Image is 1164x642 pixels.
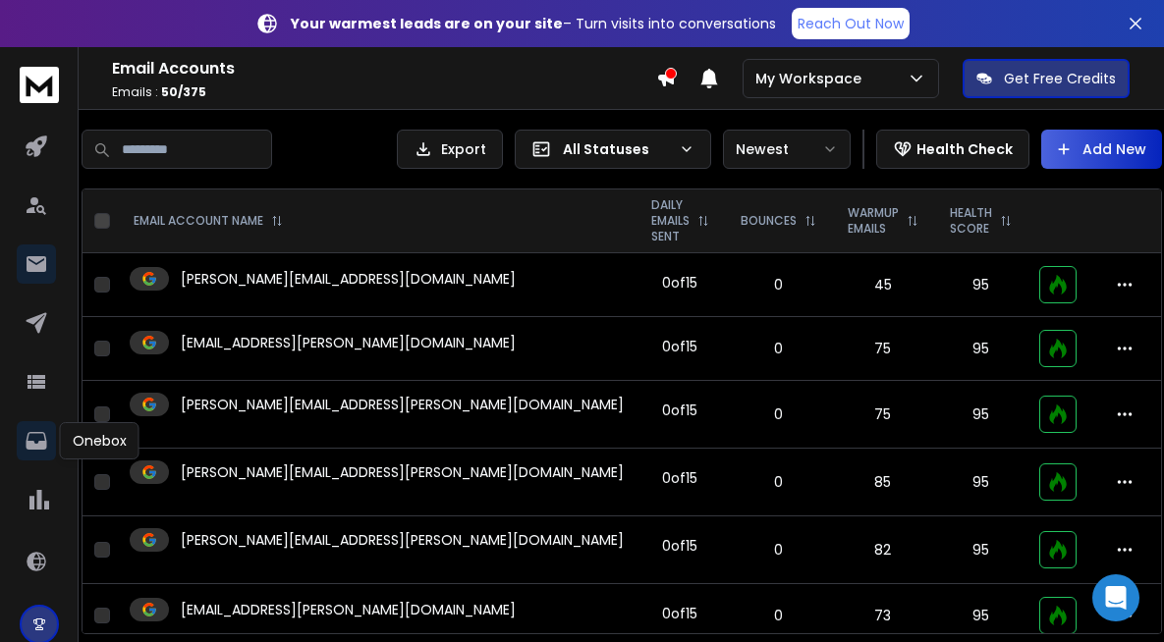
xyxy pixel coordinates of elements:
p: DAILY EMAILS SENT [651,197,690,244]
div: 0 of 15 [662,273,697,293]
h1: Email Accounts [112,57,656,80]
p: My Workspace [755,69,869,88]
td: 95 [934,449,1027,516]
p: Get Free Credits [1004,69,1116,88]
p: 0 [737,275,820,294]
td: 75 [832,381,934,449]
p: Health Check [916,139,1013,159]
p: 0 [737,540,820,560]
img: logo [20,67,59,103]
div: 0 of 15 [662,468,697,488]
p: – Turn visits into conversations [291,14,776,33]
p: BOUNCES [741,213,797,229]
p: [PERSON_NAME][EMAIL_ADDRESS][PERSON_NAME][DOMAIN_NAME] [181,395,624,414]
div: 0 of 15 [662,401,697,420]
strong: Your warmest leads are on your site [291,14,563,33]
p: [PERSON_NAME][EMAIL_ADDRESS][DOMAIN_NAME] [181,269,516,289]
td: 95 [934,317,1027,381]
button: Add New [1041,130,1162,169]
td: 95 [934,381,1027,449]
p: Reach Out Now [798,14,904,33]
p: Emails : [112,84,656,100]
p: [PERSON_NAME][EMAIL_ADDRESS][PERSON_NAME][DOMAIN_NAME] [181,462,624,482]
p: [EMAIL_ADDRESS][PERSON_NAME][DOMAIN_NAME] [181,333,516,352]
td: 82 [832,516,934,584]
button: Newest [723,130,851,169]
p: [EMAIL_ADDRESS][PERSON_NAME][DOMAIN_NAME] [181,600,516,619]
td: 95 [934,253,1027,317]
div: Open Intercom Messenger [1092,574,1139,621]
div: 0 of 15 [662,337,697,356]
span: 50 / 375 [161,83,206,100]
p: 0 [737,339,820,358]
p: WARMUP EMAILS [848,205,899,237]
p: HEALTH SCORE [950,205,992,237]
a: Reach Out Now [792,8,910,39]
td: 45 [832,253,934,317]
button: Get Free Credits [963,59,1130,98]
p: 0 [737,472,820,492]
p: 0 [737,606,820,625]
p: 0 [737,404,820,424]
td: 75 [832,317,934,381]
div: 0 of 15 [662,536,697,556]
div: Onebox [60,422,139,459]
p: All Statuses [563,139,671,159]
div: EMAIL ACCOUNT NAME [134,213,283,229]
td: 95 [934,516,1027,584]
button: Export [397,130,503,169]
p: [PERSON_NAME][EMAIL_ADDRESS][PERSON_NAME][DOMAIN_NAME] [181,530,624,550]
div: 0 of 15 [662,604,697,623]
td: 85 [832,449,934,516]
button: Health Check [876,130,1029,169]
